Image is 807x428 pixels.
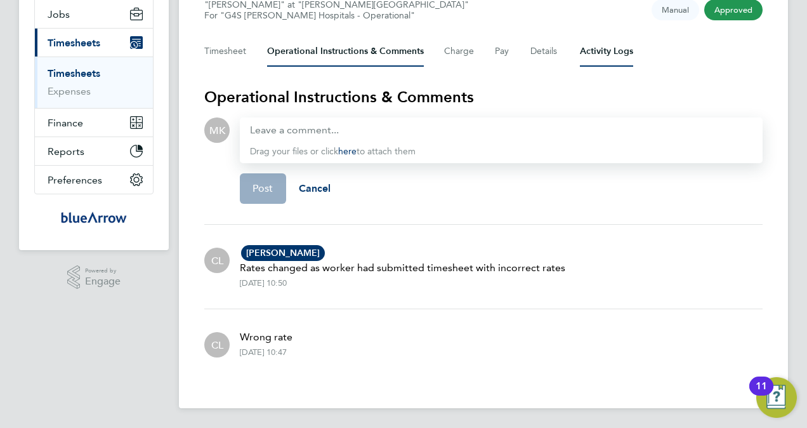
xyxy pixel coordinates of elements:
[209,123,225,137] span: MK
[85,265,121,276] span: Powered by
[48,85,91,97] a: Expenses
[286,173,344,204] button: Cancel
[240,347,287,358] div: [DATE] 10:47
[204,332,230,358] div: CJS Temp Labour
[61,207,127,227] img: bluearrow-logo-retina.png
[204,87,763,107] h3: Operational Instructions & Comments
[211,338,223,352] span: CL
[495,36,510,67] button: Pay
[48,37,100,49] span: Timesheets
[48,145,84,157] span: Reports
[35,109,153,137] button: Finance
[530,36,560,67] button: Details
[250,146,416,157] span: Drag your files or click to attach them
[240,330,292,345] p: Wrong rate
[204,117,230,143] div: Miriam Kerins
[34,207,154,227] a: Go to home page
[48,174,102,186] span: Preferences
[35,166,153,194] button: Preferences
[67,265,121,290] a: Powered byEngage
[241,245,325,261] span: [PERSON_NAME]
[204,248,230,273] div: CJS Temp Labour
[35,29,153,57] button: Timesheets
[299,182,331,194] span: Cancel
[204,10,469,21] div: For "G4S [PERSON_NAME] Hospitals - Operational"
[48,67,100,79] a: Timesheets
[240,278,287,288] div: [DATE] 10:50
[240,260,565,276] p: Rates changed as worker had submitted timesheet with incorrect rates
[756,377,797,418] button: Open Resource Center, 11 new notifications
[204,36,247,67] button: Timesheet
[444,36,475,67] button: Charge
[580,36,633,67] button: Activity Logs
[338,146,357,157] a: here
[85,276,121,287] span: Engage
[35,137,153,165] button: Reports
[756,386,767,403] div: 11
[35,57,153,108] div: Timesheets
[211,253,223,267] span: CL
[267,36,424,67] button: Operational Instructions & Comments
[48,117,83,129] span: Finance
[48,8,70,20] span: Jobs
